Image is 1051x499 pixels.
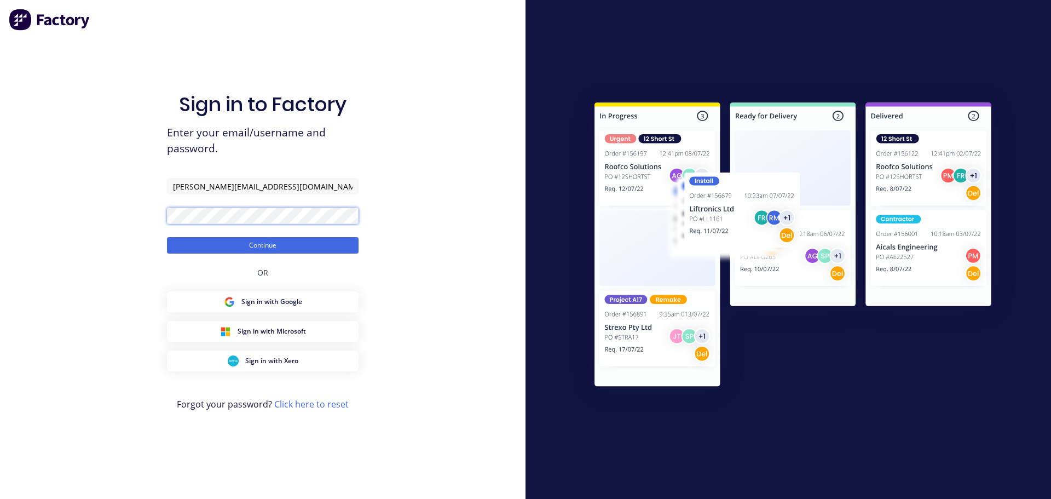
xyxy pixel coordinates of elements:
[570,81,1015,412] img: Sign in
[274,398,349,410] a: Click here to reset
[167,178,359,194] input: Email/Username
[224,296,235,307] img: Google Sign in
[257,254,268,291] div: OR
[177,398,349,411] span: Forgot your password?
[9,9,91,31] img: Factory
[167,351,359,371] button: Xero Sign inSign in with Xero
[238,326,306,336] span: Sign in with Microsoft
[241,297,302,307] span: Sign in with Google
[179,93,347,116] h1: Sign in to Factory
[167,237,359,254] button: Continue
[167,291,359,312] button: Google Sign inSign in with Google
[167,321,359,342] button: Microsoft Sign inSign in with Microsoft
[228,355,239,366] img: Xero Sign in
[220,326,231,337] img: Microsoft Sign in
[245,356,298,366] span: Sign in with Xero
[167,125,359,157] span: Enter your email/username and password.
